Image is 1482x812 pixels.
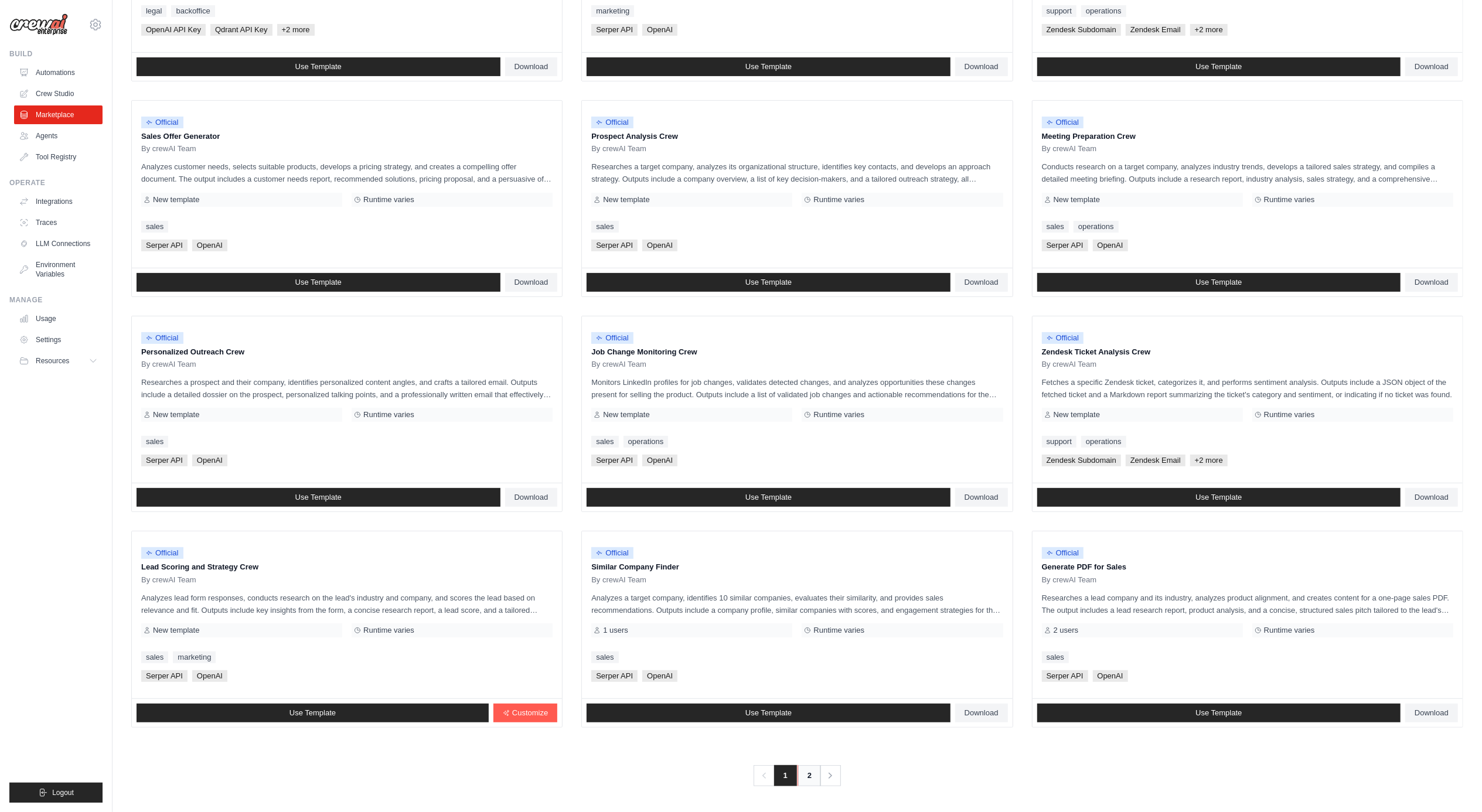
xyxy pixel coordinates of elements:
span: Download [515,62,548,71]
span: By crewAI Team [141,360,196,369]
span: Zendesk Subdomain [1042,24,1121,36]
span: Serper API [591,455,638,466]
a: Environment Variables [14,255,103,284]
span: Download [1415,278,1449,287]
span: Use Template [745,493,792,502]
span: Download [1415,62,1449,71]
p: Generate PDF for Sales [1042,561,1453,573]
img: Logo [9,13,68,36]
a: Use Template [137,273,500,292]
span: Runtime varies [1264,195,1315,204]
span: By crewAI Team [141,144,196,153]
p: Researches a prospect and their company, identifies personalized content angles, and crafts a tai... [141,376,553,401]
a: marketing [173,651,216,663]
span: Official [591,117,633,128]
span: OpenAI [192,670,227,682]
p: Prospect Analysis Crew [591,131,1003,142]
a: Download [955,488,1008,507]
a: support [1042,436,1076,448]
a: sales [141,436,168,448]
span: Official [1042,547,1084,559]
a: Download [1405,57,1458,76]
span: 2 users [1054,626,1079,635]
a: sales [141,221,168,233]
span: OpenAI [642,24,677,36]
span: Use Template [745,708,792,718]
p: Monitors LinkedIn profiles for job changes, validates detected changes, and analyzes opportunitie... [591,376,1003,401]
p: Personalized Outreach Crew [141,346,553,358]
a: Tool Registry [14,148,103,166]
span: By crewAI Team [591,144,646,153]
span: Use Template [745,62,792,71]
a: Crew Studio [14,84,103,103]
span: Use Template [295,493,342,502]
span: 1 users [603,626,628,635]
span: Runtime varies [363,195,414,204]
p: Zendesk Ticket Analysis Crew [1042,346,1453,358]
a: Settings [14,330,103,349]
span: Serper API [591,240,638,251]
a: sales [591,221,618,233]
a: Traces [14,213,103,232]
span: Zendesk Email [1126,24,1185,36]
span: Download [965,493,999,502]
a: sales [1042,651,1069,663]
nav: Pagination [754,765,841,786]
a: Download [955,57,1008,76]
a: Download [1405,488,1458,507]
p: Analyzes customer needs, selects suitable products, develops a pricing strategy, and creates a co... [141,161,553,185]
span: By crewAI Team [141,575,196,585]
button: Resources [14,352,103,370]
span: Official [141,117,183,128]
button: Logout [9,783,103,803]
a: operations [1081,5,1126,17]
span: Download [515,493,548,502]
span: Use Template [1195,493,1242,502]
p: Job Change Monitoring Crew [591,346,1003,358]
span: By crewAI Team [1042,575,1097,585]
div: Operate [9,178,103,187]
span: Use Template [1195,708,1242,718]
a: Use Template [1037,488,1401,507]
a: operations [624,436,669,448]
span: New template [153,626,199,635]
a: operations [1081,436,1126,448]
span: Official [141,547,183,559]
a: Use Template [587,488,950,507]
a: Customize [493,704,557,722]
span: Serper API [1042,670,1088,682]
span: +2 more [277,24,315,36]
span: Download [515,278,548,287]
span: +2 more [1190,24,1228,36]
a: Integrations [14,192,103,211]
span: New template [603,195,649,204]
span: Serper API [591,24,638,36]
span: Customize [512,708,548,718]
a: Use Template [587,704,950,722]
span: Zendesk Subdomain [1042,455,1121,466]
a: Download [1405,704,1458,722]
span: Use Template [289,708,336,718]
a: Download [505,488,558,507]
a: Use Template [587,273,950,292]
div: Manage [9,295,103,305]
span: Serper API [591,670,638,682]
a: 2 [798,765,821,786]
span: By crewAI Team [591,360,646,369]
p: Fetches a specific Zendesk ticket, categorizes it, and performs sentiment analysis. Outputs inclu... [1042,376,1453,401]
span: Logout [52,788,74,797]
span: Qdrant API Key [210,24,272,36]
a: Use Template [587,57,950,76]
span: Serper API [141,240,188,251]
a: Use Template [137,57,500,76]
span: OpenAI API Key [141,24,206,36]
span: By crewAI Team [1042,360,1097,369]
span: Resources [36,356,69,366]
span: Download [965,708,999,718]
span: Runtime varies [813,195,864,204]
a: Download [955,704,1008,722]
span: Official [1042,332,1084,344]
span: Official [1042,117,1084,128]
p: Conducts research on a target company, analyzes industry trends, develops a tailored sales strate... [1042,161,1453,185]
span: OpenAI [1093,240,1128,251]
